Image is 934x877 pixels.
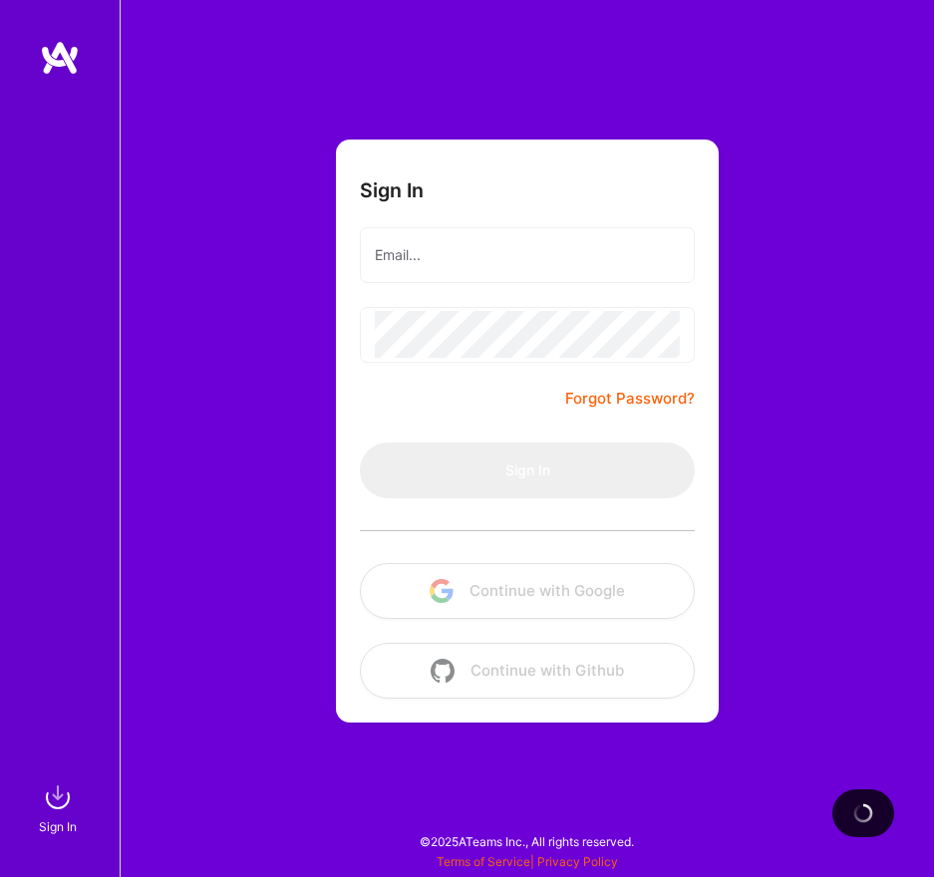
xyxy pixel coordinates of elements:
a: sign inSign In [42,777,78,837]
button: Sign In [360,442,695,498]
div: Sign In [39,817,77,837]
input: Email... [375,231,680,279]
img: icon [430,579,454,603]
img: logo [40,40,80,76]
div: © 2025 ATeams Inc., All rights reserved. [120,817,934,867]
h3: Sign In [360,179,424,203]
a: Forgot Password? [565,387,695,411]
a: Privacy Policy [537,854,618,869]
button: Continue with Github [360,643,695,699]
img: loading [849,799,877,827]
button: Continue with Google [360,563,695,619]
a: Terms of Service [437,854,530,869]
img: icon [431,659,455,683]
span: | [437,854,618,869]
img: sign in [38,777,78,817]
